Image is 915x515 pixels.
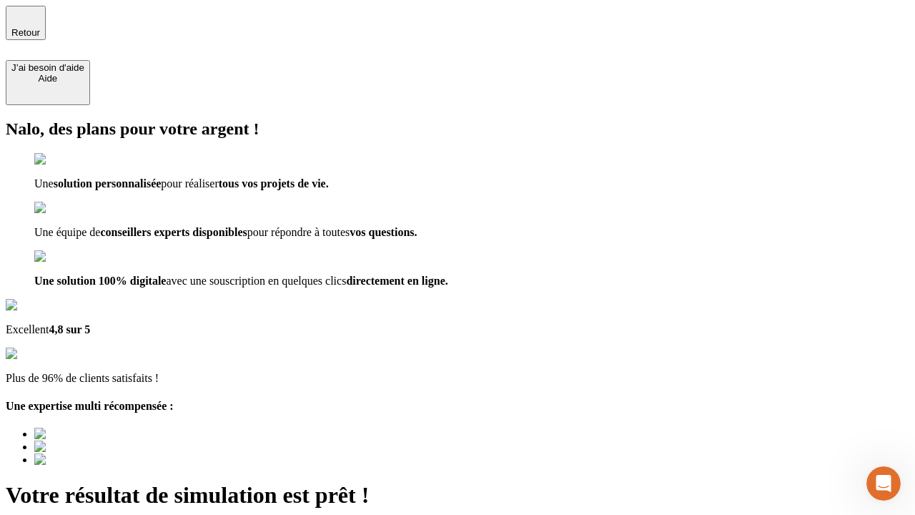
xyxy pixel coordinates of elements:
[34,177,54,190] span: Une
[6,372,909,385] p: Plus de 96% de clients satisfaits !
[161,177,218,190] span: pour réaliser
[34,250,96,263] img: checkmark
[11,27,40,38] span: Retour
[11,62,84,73] div: J’ai besoin d'aide
[6,482,909,509] h1: Votre résultat de simulation est prêt !
[6,6,46,40] button: Retour
[350,226,417,238] span: vos questions.
[6,60,90,105] button: J’ai besoin d'aideAide
[34,202,96,215] img: checkmark
[54,177,162,190] span: solution personnalisée
[49,323,90,335] span: 4,8 sur 5
[866,466,901,501] iframe: Intercom live chat
[34,226,100,238] span: Une équipe de
[34,441,167,453] img: Best savings advice award
[6,400,909,413] h4: Une expertise multi récompensée :
[6,119,909,139] h2: Nalo, des plans pour votre argent !
[166,275,346,287] span: avec une souscription en quelques clics
[100,226,247,238] span: conseillers experts disponibles
[6,348,76,360] img: reviews stars
[219,177,329,190] span: tous vos projets de vie.
[34,453,167,466] img: Best savings advice award
[247,226,350,238] span: pour répondre à toutes
[34,428,167,441] img: Best savings advice award
[34,275,166,287] span: Une solution 100% digitale
[34,153,96,166] img: checkmark
[346,275,447,287] span: directement en ligne.
[6,323,49,335] span: Excellent
[6,299,89,312] img: Google Review
[11,73,84,84] div: Aide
